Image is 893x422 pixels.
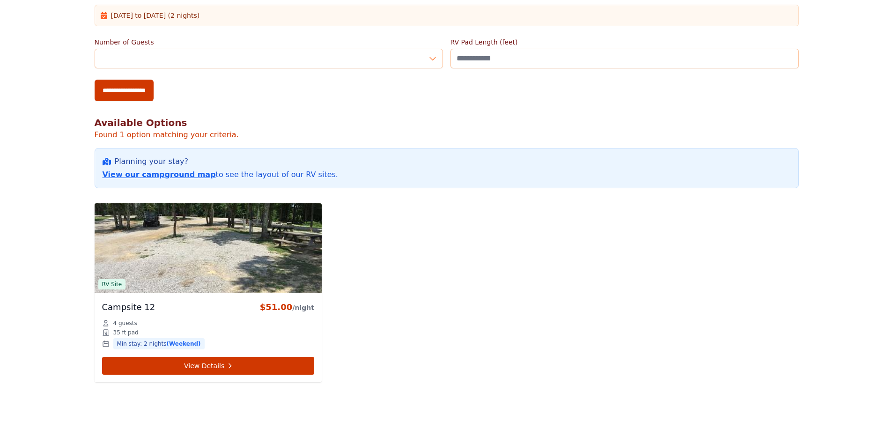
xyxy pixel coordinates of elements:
[95,129,799,141] p: Found 1 option matching your criteria.
[450,37,799,47] label: RV Pad Length (feet)
[103,169,791,180] p: to see the layout of our RV sites.
[113,338,205,349] span: Min stay: 2 nights
[103,170,216,179] a: View our campground map
[95,203,322,293] img: Campsite 12
[113,319,137,327] span: 4 guests
[98,279,126,289] span: RV Site
[115,156,188,167] span: Planning your stay?
[111,11,200,20] span: [DATE] to [DATE] (2 nights)
[102,357,314,375] a: View Details
[95,37,443,47] label: Number of Guests
[102,301,155,314] h3: Campsite 12
[95,116,799,129] h2: Available Options
[167,341,201,347] span: (Weekend)
[260,301,314,314] div: $51.00
[292,304,314,311] span: /night
[113,329,139,336] span: 35 ft pad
